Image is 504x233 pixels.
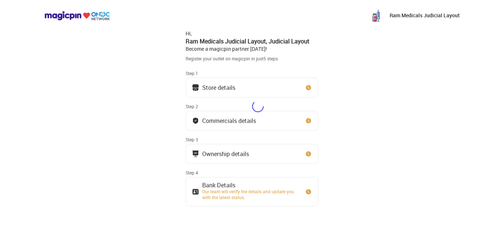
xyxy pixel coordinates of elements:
div: Commercials details [202,119,256,123]
div: Ownership details [202,152,249,156]
button: Bank DetailsOur team will verify the details and update you with the latest status. [186,177,318,206]
div: Step 4 [186,170,318,176]
img: ondc-logo-new-small.8a59708e.svg [44,11,110,21]
button: Commercials details [186,111,318,131]
div: Bank Details [202,183,298,187]
img: commercials_icon.983f7837.svg [192,150,199,158]
div: Our team will verify the details and update you with the latest status. [202,188,298,200]
img: ownership_icon.37569ceb.svg [192,188,199,195]
img: bank_details_tick.fdc3558c.svg [192,117,199,124]
button: Ownership details [186,144,318,164]
img: ml6l_VaF_XA88JKbEiSsoOqL99RFqgsBCQhIdRGb_B3ncJMMV3VbDS7J2Ps2xYqbo8nykbKcg3B9Pb8wH4tim4sX5Vop [369,8,384,23]
div: Step 3 [186,137,318,142]
p: Ram Medicals Judicial Layout [390,12,460,19]
img: clock_icon_new.67dbf243.svg [305,117,312,124]
img: clock_icon_new.67dbf243.svg [305,150,312,158]
img: clock_icon_new.67dbf243.svg [305,84,312,91]
img: clock_icon_new.67dbf243.svg [305,188,312,195]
